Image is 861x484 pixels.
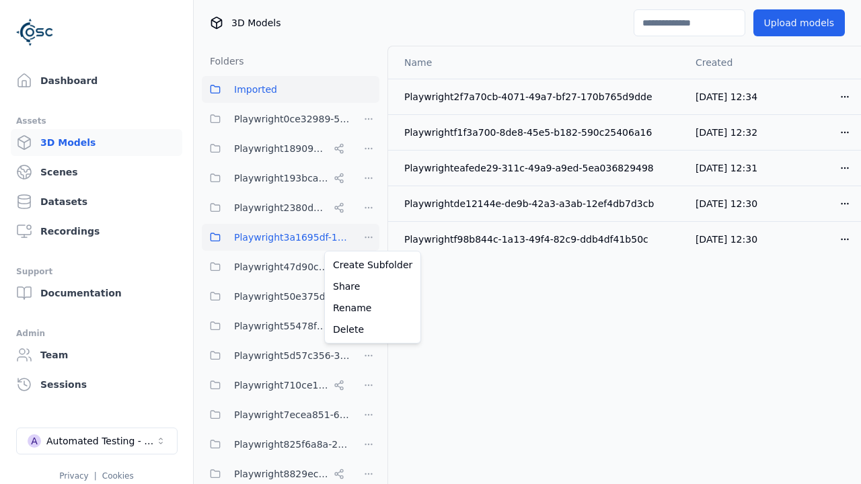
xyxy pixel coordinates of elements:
a: Create Subfolder [328,254,418,276]
a: Rename [328,297,418,319]
a: Share [328,276,418,297]
a: Delete [328,319,418,340]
